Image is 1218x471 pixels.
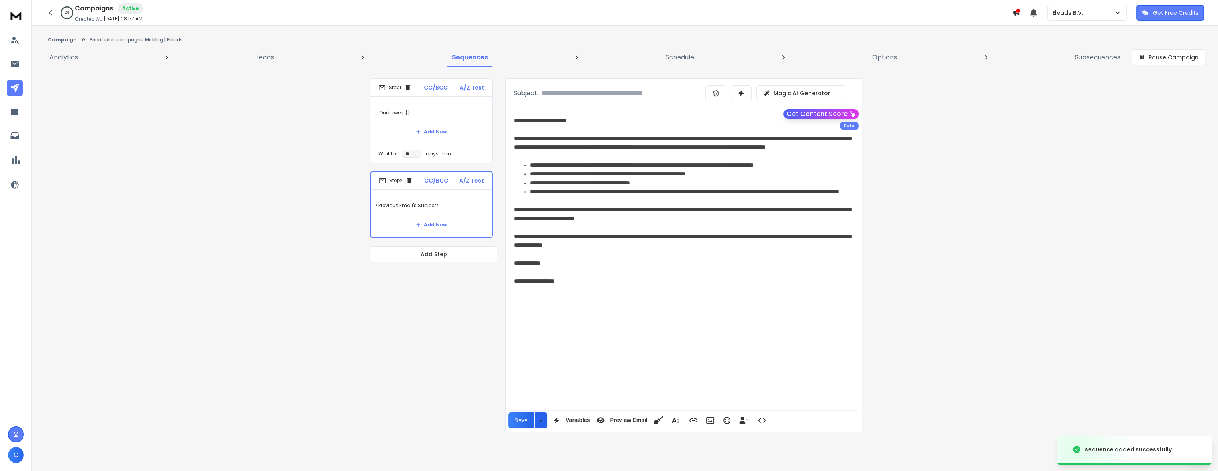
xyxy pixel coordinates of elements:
[1075,53,1120,62] p: Subsequences
[703,412,718,428] button: Insert Image (Ctrl+P)
[424,84,448,92] p: CC/BCC
[447,48,493,67] a: Sequences
[564,417,592,424] span: Variables
[65,10,69,15] p: 2 %
[375,102,488,124] p: {{Onderwerp}}
[508,412,534,428] button: Save
[251,48,279,67] a: Leads
[1132,49,1205,65] button: Pause Campaign
[409,124,453,140] button: Add New
[1052,9,1086,17] p: Eleads B.V.
[75,4,113,13] h1: Campaigns
[409,217,453,233] button: Add New
[426,151,451,157] p: days, then
[661,48,699,67] a: Schedule
[370,171,493,238] li: Step2CC/BCCA/Z Test<Previous Email's Subject>Add New
[370,246,497,262] button: Add Step
[666,53,694,62] p: Schedule
[8,447,24,463] button: C
[549,412,592,428] button: Variables
[1153,9,1198,17] p: Get Free Credits
[379,177,413,184] div: Step 2
[1070,48,1125,67] a: Subsequences
[424,177,448,184] p: CC/BCC
[754,412,770,428] button: Code View
[651,412,666,428] button: Clean HTML
[1085,445,1173,453] div: sequence added successfully.
[514,88,539,98] p: Subject:
[719,412,734,428] button: Emoticons
[460,84,484,92] p: A/Z Test
[49,53,78,62] p: Analytics
[608,417,649,424] span: Preview Email
[8,8,24,23] img: logo
[370,78,493,163] li: Step1CC/BCCA/Z Test{{Onderwerp}}Add NewWait fordays, then
[840,122,859,130] div: Beta
[452,53,488,62] p: Sequences
[256,53,274,62] p: Leads
[736,412,751,428] button: Insert Unsubscribe Link
[773,89,830,97] p: Magic AI Generator
[104,16,143,22] p: [DATE] 08:57 AM
[90,37,183,43] p: Prioriteitencampagne Middag | Eleads
[867,48,902,67] a: Options
[783,109,859,119] button: Get Content Score
[756,85,846,101] button: Magic AI Generator
[459,177,484,184] p: A/Z Test
[686,412,701,428] button: Insert Link (Ctrl+K)
[1136,5,1204,21] button: Get Free Credits
[376,194,487,217] p: <Previous Email's Subject>
[75,16,102,22] p: Created At:
[378,84,411,91] div: Step 1
[593,412,649,428] button: Preview Email
[45,48,83,67] a: Analytics
[48,37,77,43] button: Campaign
[872,53,897,62] p: Options
[118,3,143,14] div: Active
[378,151,397,157] p: Wait for
[668,412,683,428] button: More Text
